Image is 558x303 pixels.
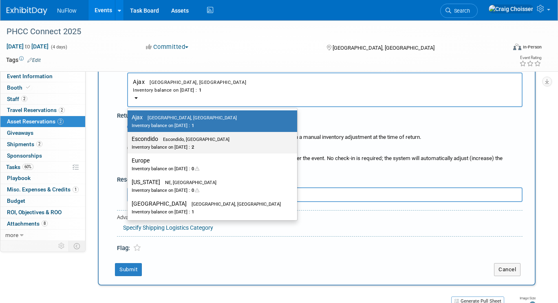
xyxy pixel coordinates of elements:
[143,43,192,51] button: Committed
[0,207,85,218] a: ROI, Objectives & ROO
[518,296,536,301] div: Image Size
[139,155,523,170] div: All checked-out items will return to the original storage location after the event. No check-in i...
[27,57,41,63] a: Edit
[57,119,64,125] span: 2
[127,132,523,141] div: After the event, any items returned to storage can be recorded with a manual inventory adjustment...
[0,162,85,173] a: Tasks60%
[132,112,289,130] label: Ajax
[0,82,85,93] a: Booth
[0,105,85,116] a: Travel Reservations2
[127,72,523,107] button: Ajax[GEOGRAPHIC_DATA], [GEOGRAPHIC_DATA]Inventory balance on [DATE] :1
[69,241,86,251] td: Toggle Event Tabs
[26,85,30,90] i: Booth reservation complete
[494,263,521,276] button: Cancel
[519,56,541,60] div: Event Rating
[160,180,216,185] span: NE, [GEOGRAPHIC_DATA]
[0,139,85,150] a: Shipments2
[55,241,69,251] td: Personalize Event Tab Strip
[7,7,47,15] img: ExhibitDay
[24,43,31,50] span: to
[6,56,41,64] td: Tags
[463,42,542,55] div: Event Format
[133,86,517,94] div: Inventory balance on [DATE] :
[123,224,213,231] a: Specify Shipping Logistics Category
[0,184,85,195] a: Misc. Expenses & Credits1
[0,150,85,161] a: Sponsorships
[513,44,521,50] img: Format-Inperson.png
[5,232,18,238] span: more
[4,24,496,39] div: PHCC Connect 2025
[132,121,281,129] div: Inventory balance on [DATE] :
[0,116,85,127] a: Asset Reservations2
[451,8,470,14] span: Search
[115,263,142,276] button: Submit
[132,143,281,151] div: Inventory balance on [DATE] :
[143,115,237,121] span: [GEOGRAPHIC_DATA], [GEOGRAPHIC_DATA]
[132,155,289,173] label: Europe
[0,71,85,82] a: Event Information
[132,165,281,172] div: Inventory balance on [DATE] :
[7,84,32,91] span: Booth
[6,164,33,170] span: Tasks
[7,130,33,136] span: Giveaways
[0,218,85,229] a: Attachments8
[7,73,53,79] span: Event Information
[21,96,27,102] span: 2
[132,134,289,152] label: Escondido
[7,175,31,181] span: Playbook
[22,164,33,170] span: 60%
[42,220,48,226] span: 8
[117,244,130,252] span: Flag:
[7,141,42,147] span: Shipments
[36,141,42,147] span: 2
[133,79,517,94] span: Ajax
[0,230,85,241] a: more
[190,188,201,193] span: 0
[488,4,534,13] img: Craig Choisser
[117,176,523,184] div: Reservation Notes
[0,173,85,184] a: Playbook
[7,198,25,204] span: Budget
[7,186,79,193] span: Misc. Expenses & Credits
[73,187,79,193] span: 1
[187,202,281,207] span: [GEOGRAPHIC_DATA], [GEOGRAPHIC_DATA]
[7,96,27,102] span: Staff
[190,166,201,171] span: 0
[0,127,85,138] a: Giveaways
[7,152,42,159] span: Sponsorships
[145,80,246,85] span: [GEOGRAPHIC_DATA], [GEOGRAPHIC_DATA]
[440,4,478,18] a: Search
[7,107,65,113] span: Travel Reservations
[0,195,85,206] a: Budget
[333,45,434,51] span: [GEOGRAPHIC_DATA], [GEOGRAPHIC_DATA]
[7,209,62,215] span: ROI, Objectives & ROO
[523,44,542,50] div: In-Person
[132,186,281,194] div: Inventory balance on [DATE] :
[59,107,65,113] span: 2
[57,7,76,14] span: NuFlow
[132,177,289,195] label: [US_STATE]
[7,118,64,125] span: Asset Reservations
[132,198,289,217] label: [GEOGRAPHIC_DATA]
[132,208,281,215] div: Inventory balance on [DATE] :
[117,214,523,222] div: Advanced Options
[190,145,194,150] span: 2
[50,44,67,50] span: (4 days)
[7,220,48,227] span: Attachments
[197,88,202,93] span: 1
[190,123,194,128] span: 1
[190,209,194,215] span: 1
[6,43,49,50] span: [DATE] [DATE]
[117,109,523,120] div: Return to Storage / Check-in
[0,94,85,105] a: Staff2
[158,137,229,142] span: Escondido, [GEOGRAPHIC_DATA]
